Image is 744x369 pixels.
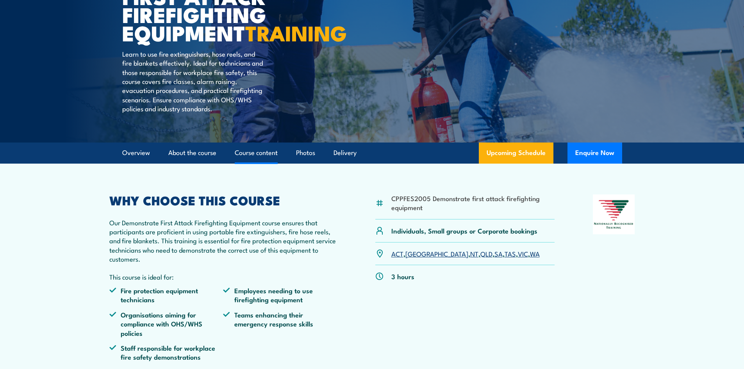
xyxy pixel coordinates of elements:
a: NT [470,249,478,258]
p: Our Demonstrate First Attack Firefighting Equipment course ensures that participants are proficie... [109,218,337,264]
a: Upcoming Schedule [479,143,553,164]
a: [GEOGRAPHIC_DATA] [405,249,468,258]
p: Learn to use fire extinguishers, hose reels, and fire blankets effectively. Ideal for technicians... [122,49,265,113]
button: Enquire Now [567,143,622,164]
li: Fire protection equipment technicians [109,286,223,304]
a: VIC [518,249,528,258]
h2: WHY CHOOSE THIS COURSE [109,194,337,205]
a: Delivery [334,143,357,163]
a: TAS [505,249,516,258]
li: CPPFES2005 Demonstrate first attack firefighting equipment [391,194,555,212]
a: Overview [122,143,150,163]
a: Course content [235,143,278,163]
p: Individuals, Small groups or Corporate bookings [391,226,537,235]
a: QLD [480,249,492,258]
li: Organisations aiming for compliance with OHS/WHS policies [109,310,223,337]
p: , , , , , , , [391,249,540,258]
li: Employees needing to use firefighting equipment [223,286,337,304]
a: SA [494,249,503,258]
p: This course is ideal for: [109,272,337,281]
a: WA [530,249,540,258]
a: ACT [391,249,403,258]
li: Teams enhancing their emergency response skills [223,310,337,337]
li: Staff responsible for workplace fire safety demonstrations [109,343,223,362]
a: About the course [168,143,216,163]
a: Photos [296,143,315,163]
p: 3 hours [391,272,414,281]
img: Nationally Recognised Training logo. [593,194,635,234]
strong: TRAINING [245,16,347,48]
